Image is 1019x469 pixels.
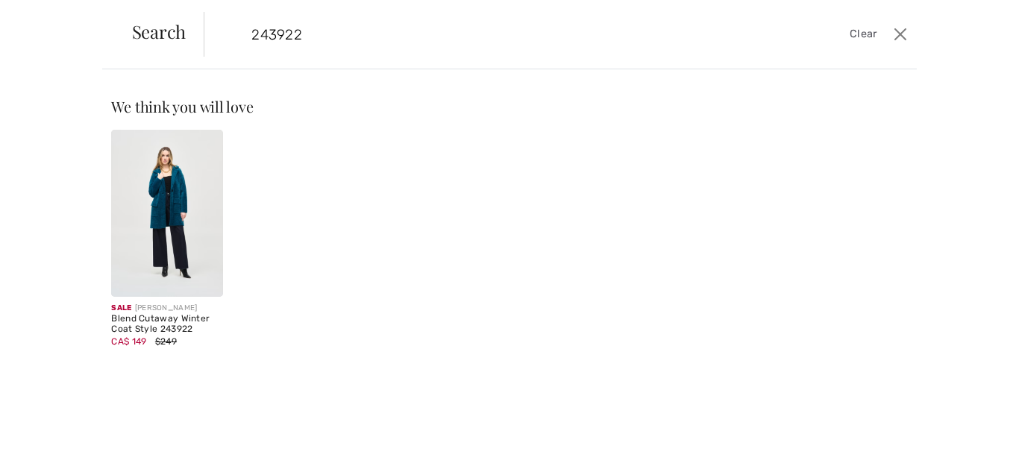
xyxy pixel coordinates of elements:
span: Sale [111,303,131,312]
span: We think you will love [111,96,253,116]
span: Search [132,22,186,40]
div: [PERSON_NAME] [111,303,222,314]
span: CA$ 149 [111,336,146,347]
span: Help [34,10,64,24]
span: $249 [155,336,177,347]
button: Close [889,22,912,46]
input: TYPE TO SEARCH [240,12,727,57]
div: Blend Cutaway Winter Coat Style 243922 [111,314,222,335]
img: Blend Cutaway Winter Coat Style 243922. Twilight [111,130,222,297]
span: Clear [850,26,877,43]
